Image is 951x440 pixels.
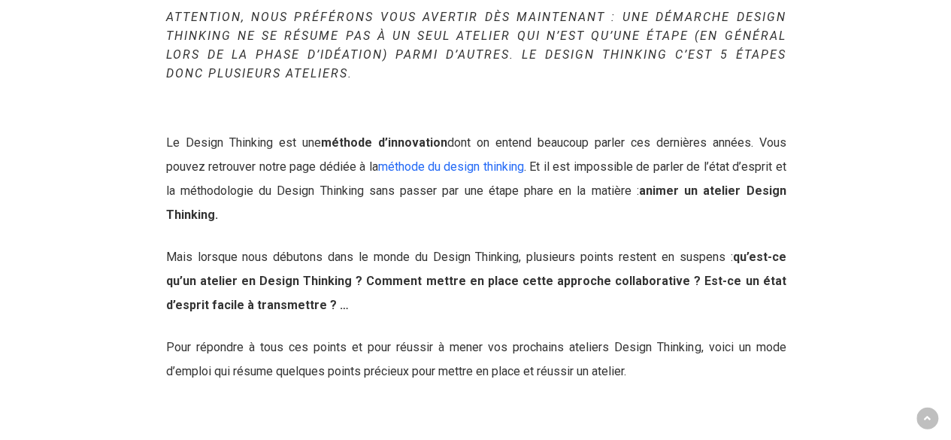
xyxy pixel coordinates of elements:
strong: qu’est-ce qu’un atelier en Design Thinking ? Comment mettre en place cette approche collaborative... [166,250,786,312]
span: Pour répondre à tous ces points et pour réussir à mener vos prochains ateliers Design Thinking, v... [166,340,786,378]
span: Le Design Thinking est une dont on entend beaucoup parler ces dernières années. Vous pouvez retro... [166,135,786,222]
a: méthode du design thinking [377,159,523,174]
strong: méthode d’innovation [321,135,447,150]
i: Attention, nous préférons vous avertir dès maintenant : une démarche Design Thinking ne se résume... [166,10,786,80]
span: Mais lorsque nous débutons dans le monde du Design Thinking, plusieurs points restent en suspens : [166,250,786,312]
